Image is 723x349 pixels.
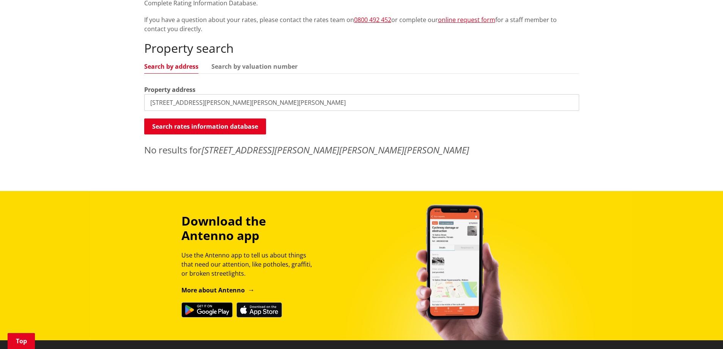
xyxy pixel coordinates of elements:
[181,302,233,317] img: Get it on Google Play
[8,333,35,349] a: Top
[181,286,255,294] a: More about Antenno
[236,302,282,317] img: Download on the App Store
[144,41,579,55] h2: Property search
[144,85,195,94] label: Property address
[354,16,391,24] a: 0800 492 452
[144,63,198,69] a: Search by address
[144,94,579,111] input: e.g. Duke Street NGARUAWAHIA
[144,143,579,157] p: No results for
[688,317,715,344] iframe: Messenger Launcher
[144,118,266,134] button: Search rates information database
[211,63,298,69] a: Search by valuation number
[144,15,579,33] p: If you have a question about your rates, please contact the rates team on or complete our for a s...
[202,144,469,156] em: [STREET_ADDRESS][PERSON_NAME][PERSON_NAME][PERSON_NAME]
[181,214,319,243] h3: Download the Antenno app
[438,16,495,24] a: online request form
[181,251,319,278] p: Use the Antenno app to tell us about things that need our attention, like potholes, graffiti, or ...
